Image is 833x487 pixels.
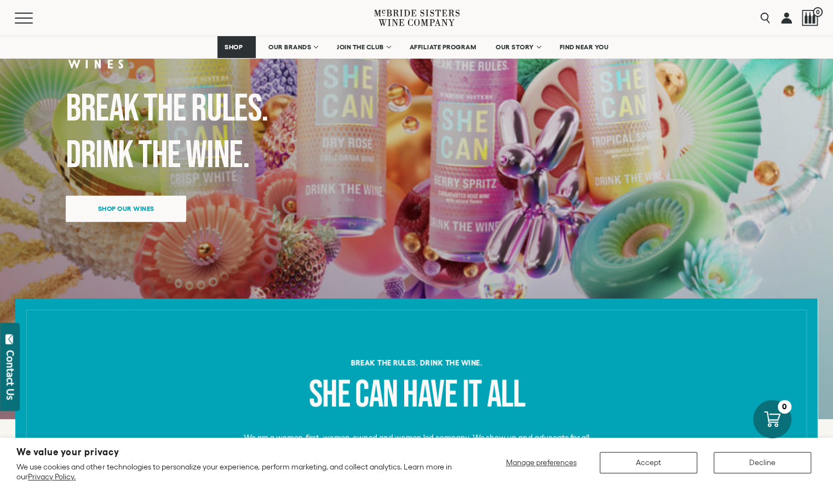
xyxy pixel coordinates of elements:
h2: We value your privacy [16,448,459,457]
span: Manage preferences [505,458,576,467]
h6: Break the rules. Drink the Wine. [24,359,809,366]
a: AFFILIATE PROGRAM [403,36,484,58]
span: the [138,133,181,179]
a: JOIN THE CLUB [330,36,397,58]
p: We are a women-first, women-owned and women led company. We show up and advocate for all women. W... [231,432,602,476]
span: JOIN THE CLUB [337,43,384,51]
a: Shop our wines [66,196,186,222]
span: OUR STORY [496,43,534,51]
span: SHOP [225,43,243,51]
div: 0 [778,400,791,414]
span: it [462,372,482,418]
span: Rules. [191,86,268,132]
a: Privacy Policy. [28,472,76,481]
span: FIND NEAR YOU [560,43,609,51]
a: OUR BRANDS [261,36,324,58]
a: OUR STORY [489,36,547,58]
button: Accept [600,452,697,473]
span: Break [66,86,139,132]
span: Shop our wines [79,198,174,219]
p: We use cookies and other technologies to personalize your experience, perform marketing, and coll... [16,462,459,482]
a: SHOP [217,36,256,58]
span: she [308,372,350,418]
span: 0 [813,7,823,17]
span: Wine. [186,133,249,179]
span: Drink [66,133,133,179]
span: AFFILIATE PROGRAM [410,43,476,51]
a: FIND NEAR YOU [553,36,616,58]
button: Decline [714,452,811,473]
button: Manage preferences [499,452,583,473]
button: Mobile Menu Trigger [15,13,54,24]
span: can [355,372,398,418]
span: OUR BRANDS [268,43,311,51]
span: all [487,372,525,418]
span: have [403,372,457,418]
span: the [143,86,186,132]
div: Contact Us [5,350,16,400]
